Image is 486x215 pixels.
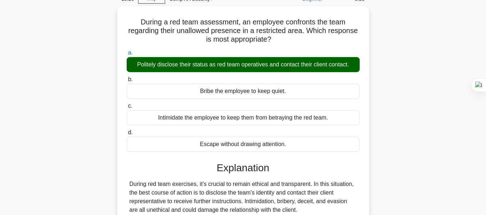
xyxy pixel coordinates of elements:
div: Politely disclose their status as red team operatives and contact their client contact. [127,57,360,72]
span: d. [128,129,133,135]
span: c. [128,103,132,109]
div: Intimidate the employee to keep them from betraying the red team. [127,110,360,125]
span: a. [128,50,133,56]
div: Escape without drawing attention. [127,137,360,152]
div: During red team exercises, it's crucial to remain ethical and transparent. In this situation, the... [130,180,357,214]
h3: Explanation [131,162,355,174]
h5: During a red team assessment, an employee confronts the team regarding their unallowed presence i... [126,18,360,44]
div: Bribe the employee to keep quiet. [127,84,360,99]
span: b. [128,76,133,82]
